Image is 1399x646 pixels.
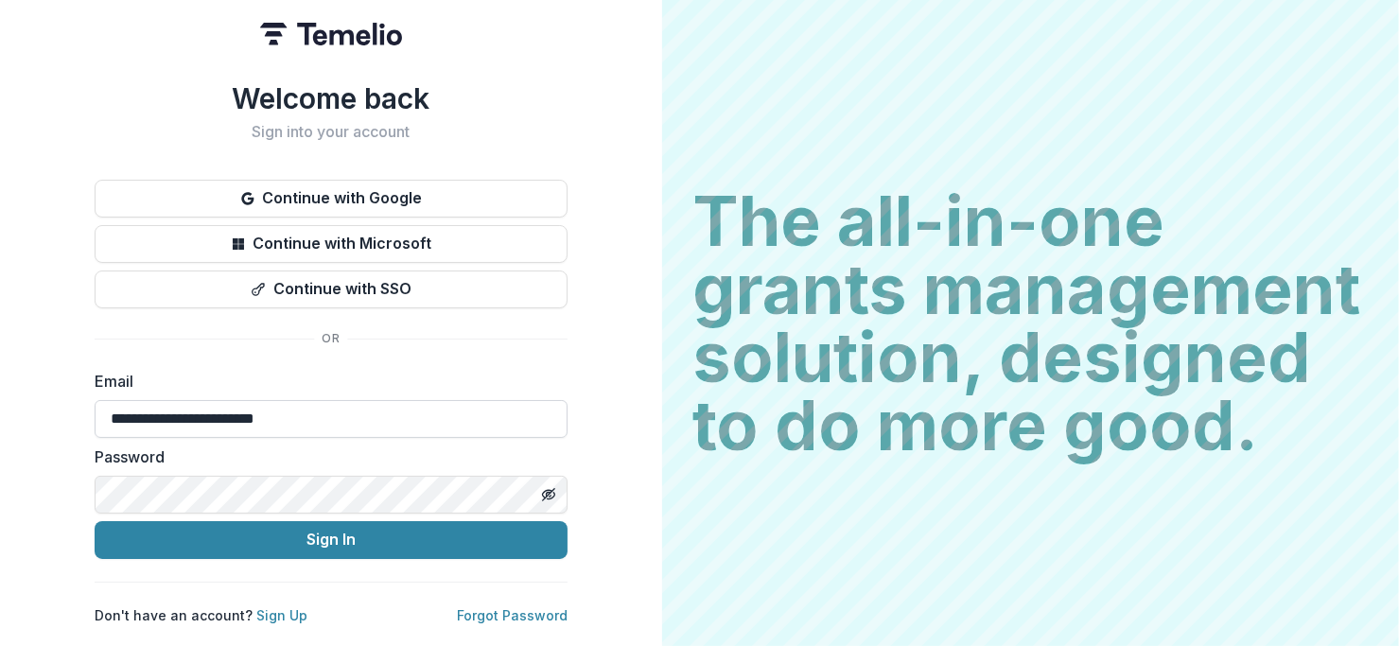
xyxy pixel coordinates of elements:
button: Continue with SSO [95,271,568,308]
button: Continue with Microsoft [95,225,568,263]
h2: Sign into your account [95,123,568,141]
label: Email [95,370,556,393]
button: Continue with Google [95,180,568,218]
h1: Welcome back [95,81,568,115]
a: Forgot Password [457,607,568,623]
p: Don't have an account? [95,605,307,625]
label: Password [95,445,556,468]
button: Toggle password visibility [533,480,564,510]
a: Sign Up [256,607,307,623]
button: Sign In [95,521,568,559]
img: Temelio [260,23,402,45]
